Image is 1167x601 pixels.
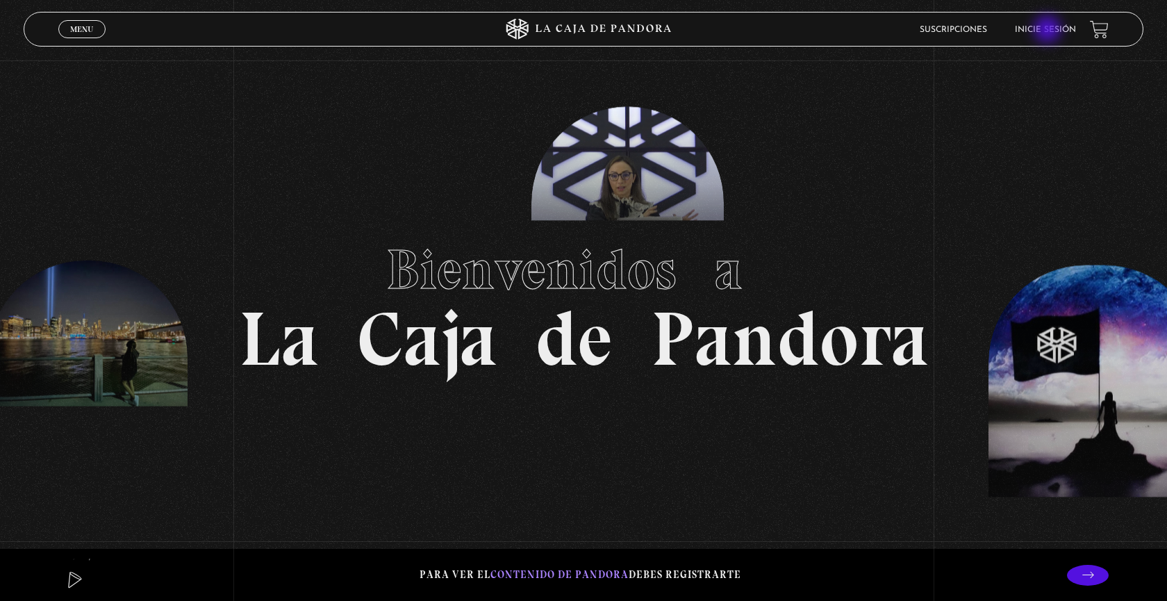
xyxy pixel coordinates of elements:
[420,566,741,584] p: Para ver el debes registrarte
[386,236,781,303] span: Bienvenidos a
[70,25,93,33] span: Menu
[490,568,629,581] span: contenido de Pandora
[920,26,987,34] a: Suscripciones
[66,37,99,47] span: Cerrar
[239,224,929,377] h1: La Caja de Pandora
[1090,20,1109,39] a: View your shopping cart
[1015,26,1076,34] a: Inicie sesión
